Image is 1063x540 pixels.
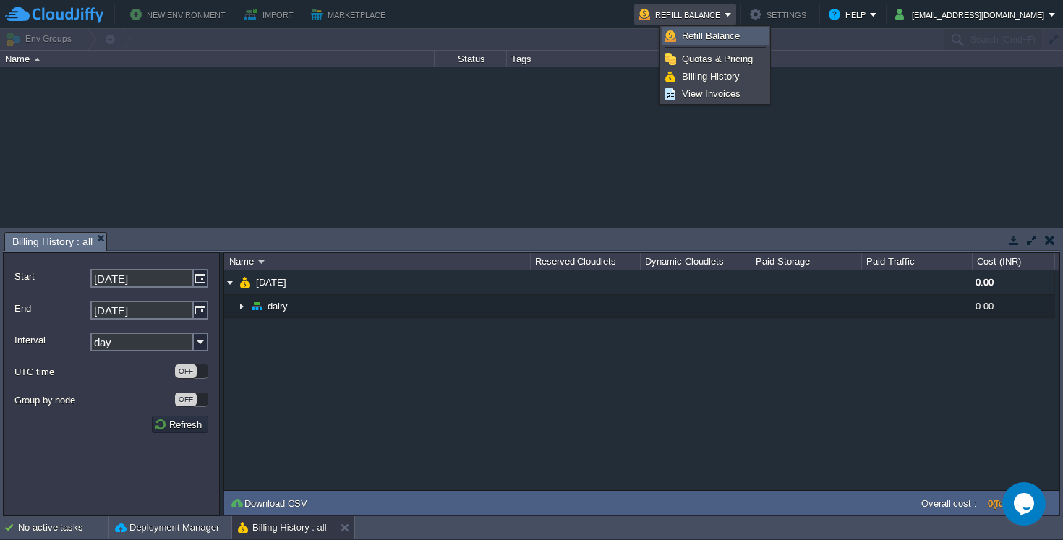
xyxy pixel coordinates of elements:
div: Paid Traffic [863,253,972,270]
span: Billing History : all [12,233,93,251]
button: [EMAIL_ADDRESS][DOMAIN_NAME] [895,6,1049,23]
a: View Invoices [662,86,768,102]
div: Cost (INR) [973,253,1054,270]
span: Refill Balance [682,30,740,41]
span: Billing History [682,71,740,82]
img: AMDAwAAAACH5BAEAAAAALAAAAAABAAEAAAICRAEAOw== [239,270,251,294]
img: AMDAwAAAACH5BAEAAAAALAAAAAABAAEAAAICRAEAOw== [251,295,262,317]
a: Quotas & Pricing [662,51,768,67]
div: Usage [739,51,892,67]
span: Quotas & Pricing [682,53,753,64]
span: (for trial) [993,498,1028,509]
button: Refill Balance [639,6,725,23]
div: OFF [175,364,197,378]
button: Marketplace [311,6,390,23]
div: Dynamic Cloudlets [641,253,751,270]
span: View Invoices [682,88,740,99]
button: Help [829,6,870,23]
div: Reserved Cloudlets [531,253,641,270]
img: AMDAwAAAACH5BAEAAAAALAAAAAABAAEAAAICRAEAOw== [34,58,40,61]
label: Overall cost : [921,498,978,509]
img: AMDAwAAAACH5BAEAAAAALAAAAAABAAEAAAICRAEAOw== [258,260,265,264]
div: Status [435,51,506,67]
div: Name [226,253,530,270]
button: New Environment [130,6,230,23]
label: Interval [14,333,89,348]
div: OFF [175,393,197,406]
div: Paid Storage [752,253,861,270]
img: AMDAwAAAACH5BAEAAAAALAAAAAABAAEAAAICRAEAOw== [236,295,247,317]
a: Billing History [662,69,768,85]
label: UTC time [14,364,174,380]
label: Group by node [14,393,174,408]
div: Name [1,51,434,67]
div: No active tasks [18,516,108,539]
button: Settings [750,6,811,23]
iframe: chat widget [1002,482,1049,526]
div: Tags [508,51,738,67]
a: Refill Balance [662,28,768,44]
button: Deployment Manager [115,520,219,535]
a: [DATE] [255,276,289,288]
span: 0.00 [976,277,994,288]
button: Billing History : all [238,520,327,535]
img: CloudJiffy [5,6,103,24]
label: 0 [988,498,1028,509]
span: 0.00 [976,301,994,312]
button: Refresh [154,418,206,431]
a: dairy [266,300,290,312]
label: End [14,301,89,316]
img: AMDAwAAAACH5BAEAAAAALAAAAAABAAEAAAICRAEAOw== [224,270,236,294]
button: Import [244,6,298,23]
label: Start [14,269,89,284]
button: Download CSV [230,497,312,510]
